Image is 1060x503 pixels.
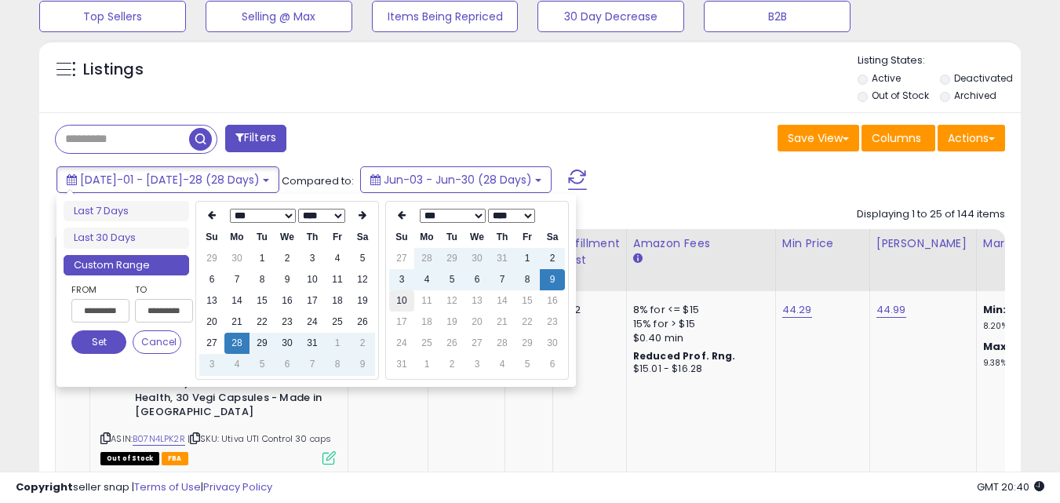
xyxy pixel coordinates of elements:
[300,354,325,375] td: 7
[325,290,350,312] td: 18
[203,479,272,494] a: Privacy Policy
[199,312,224,333] td: 20
[350,248,375,269] td: 5
[439,227,464,248] th: Tu
[300,290,325,312] td: 17
[439,290,464,312] td: 12
[224,227,250,248] th: Mo
[250,312,275,333] td: 22
[540,290,565,312] td: 16
[633,317,763,331] div: 15% for > $15
[540,248,565,269] td: 2
[490,354,515,375] td: 4
[300,227,325,248] th: Th
[938,125,1005,151] button: Actions
[275,269,300,290] td: 9
[224,312,250,333] td: 21
[872,71,901,85] label: Active
[490,227,515,248] th: Th
[224,333,250,354] td: 28
[515,333,540,354] td: 29
[250,333,275,354] td: 29
[633,252,643,266] small: Amazon Fees.
[858,53,1021,68] p: Listing States:
[540,333,565,354] td: 30
[350,227,375,248] th: Sa
[876,235,970,252] div: [PERSON_NAME]
[439,269,464,290] td: 5
[389,248,414,269] td: 27
[515,248,540,269] td: 1
[857,207,1005,222] div: Displaying 1 to 25 of 144 items
[325,269,350,290] td: 11
[282,173,354,188] span: Compared to:
[188,432,331,445] span: | SKU: Utiva UTI Control 30 caps
[464,354,490,375] td: 3
[224,290,250,312] td: 14
[372,1,519,32] button: Items Being Repriced
[16,479,73,494] strong: Copyright
[515,312,540,333] td: 22
[71,330,126,354] button: Set
[250,290,275,312] td: 15
[515,227,540,248] th: Fr
[133,432,185,446] a: B07N4LPK2R
[199,269,224,290] td: 6
[389,333,414,354] td: 24
[300,333,325,354] td: 31
[540,312,565,333] td: 23
[133,330,181,354] button: Cancel
[83,59,144,81] h5: Listings
[350,269,375,290] td: 12
[983,302,1007,317] b: Min:
[633,363,763,376] div: $15.01 - $16.28
[250,354,275,375] td: 5
[414,354,439,375] td: 1
[977,479,1044,494] span: 2025-08-10 20:40 GMT
[389,227,414,248] th: Su
[490,269,515,290] td: 7
[633,331,763,345] div: $0.40 min
[384,172,532,188] span: Jun-03 - Jun-30 (28 Days)
[389,354,414,375] td: 31
[39,1,186,32] button: Top Sellers
[439,312,464,333] td: 19
[275,248,300,269] td: 2
[350,354,375,375] td: 9
[162,452,188,465] span: FBA
[199,227,224,248] th: Su
[275,354,300,375] td: 6
[250,269,275,290] td: 8
[300,269,325,290] td: 10
[540,227,565,248] th: Sa
[414,227,439,248] th: Mo
[633,349,736,363] b: Reduced Prof. Rng.
[224,354,250,375] td: 4
[490,290,515,312] td: 14
[135,282,181,297] label: To
[275,227,300,248] th: We
[490,312,515,333] td: 21
[954,71,1013,85] label: Deactivated
[414,290,439,312] td: 11
[872,89,929,102] label: Out of Stock
[464,333,490,354] td: 27
[360,166,552,193] button: Jun-03 - Jun-30 (28 Days)
[199,333,224,354] td: 27
[983,339,1011,354] b: Max:
[275,312,300,333] td: 23
[540,354,565,375] td: 6
[778,125,859,151] button: Save View
[100,452,159,465] span: All listings that are currently out of stock and unavailable for purchase on Amazon
[250,248,275,269] td: 1
[782,235,863,252] div: Min Price
[275,290,300,312] td: 16
[250,227,275,248] th: Tu
[389,312,414,333] td: 17
[64,255,189,276] li: Custom Range
[350,333,375,354] td: 2
[414,248,439,269] td: 28
[490,248,515,269] td: 31
[199,290,224,312] td: 13
[224,248,250,269] td: 30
